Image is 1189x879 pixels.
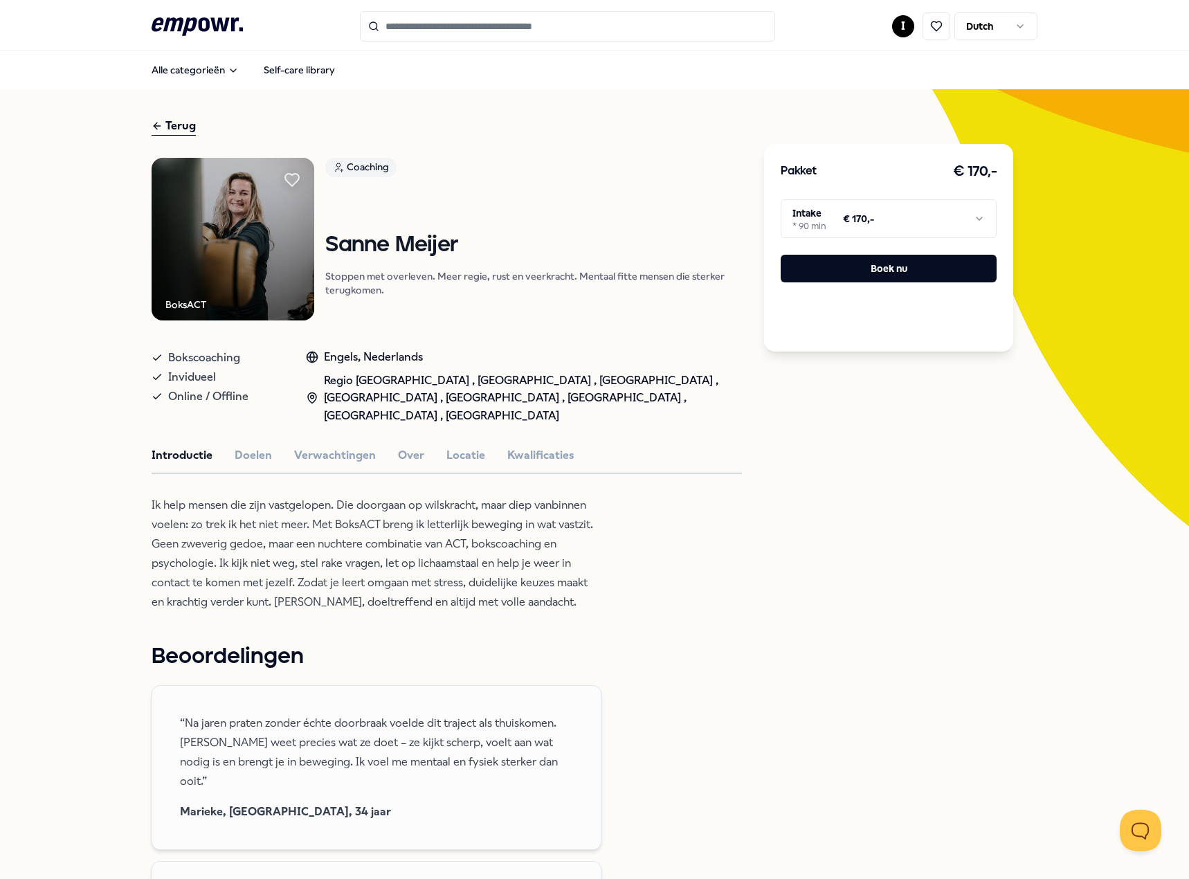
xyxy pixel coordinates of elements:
[152,640,742,674] h1: Beoordelingen
[235,446,272,464] button: Doelen
[140,56,346,84] nav: Main
[325,158,397,177] div: Coaching
[507,446,574,464] button: Kwalificaties
[325,233,742,257] h1: Sanne Meijer
[294,446,376,464] button: Verwachtingen
[892,15,914,37] button: I
[1120,810,1161,851] iframe: Help Scout Beacon - Open
[781,255,997,282] button: Boek nu
[325,158,742,182] a: Coaching
[152,117,196,136] div: Terug
[168,368,216,387] span: Invidueel
[253,56,346,84] a: Self-care library
[180,802,573,822] span: Marieke, [GEOGRAPHIC_DATA], 34 jaar
[180,714,573,791] span: “Na jaren praten zonder échte doorbraak voelde dit traject als thuiskomen. [PERSON_NAME] weet pre...
[446,446,485,464] button: Locatie
[165,297,206,312] div: BoksACT
[325,269,742,297] p: Stoppen met overleven. Meer regie, rust en veerkracht. Mentaal fitte mensen die sterker terugkomen.
[781,163,817,181] h3: Pakket
[152,158,314,320] img: Product Image
[168,348,240,368] span: Bokscoaching
[140,56,250,84] button: Alle categorieën
[953,161,997,183] h3: € 170,-
[152,446,212,464] button: Introductie
[306,348,742,366] div: Engels, Nederlands
[168,387,248,406] span: Online / Offline
[398,446,424,464] button: Over
[360,11,775,42] input: Search for products, categories or subcategories
[306,372,742,425] div: Regio [GEOGRAPHIC_DATA] , [GEOGRAPHIC_DATA] , [GEOGRAPHIC_DATA] , [GEOGRAPHIC_DATA] , [GEOGRAPHIC...
[152,496,601,612] p: Ik help mensen die zijn vastgelopen. Die doorgaan op wilskracht, maar diep vanbinnen voelen: zo t...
